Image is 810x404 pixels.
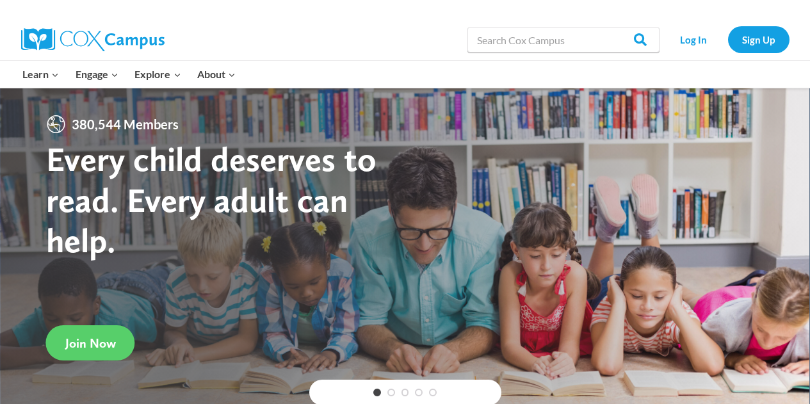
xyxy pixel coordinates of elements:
span: About [197,66,236,83]
span: Engage [76,66,118,83]
strong: Every child deserves to read. Every adult can help. [46,138,377,261]
nav: Primary Navigation [15,61,244,88]
span: Explore [134,66,181,83]
a: 2 [387,389,395,396]
span: Join Now [65,335,116,351]
a: 5 [429,389,437,396]
span: Learn [22,66,59,83]
nav: Secondary Navigation [666,26,790,53]
a: 1 [373,389,381,396]
a: Log In [666,26,722,53]
input: Search Cox Campus [467,27,660,53]
a: Sign Up [728,26,790,53]
span: 380,544 Members [67,114,184,134]
a: 4 [415,389,423,396]
img: Cox Campus [21,28,165,51]
a: 3 [401,389,409,396]
a: Join Now [46,325,135,360]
